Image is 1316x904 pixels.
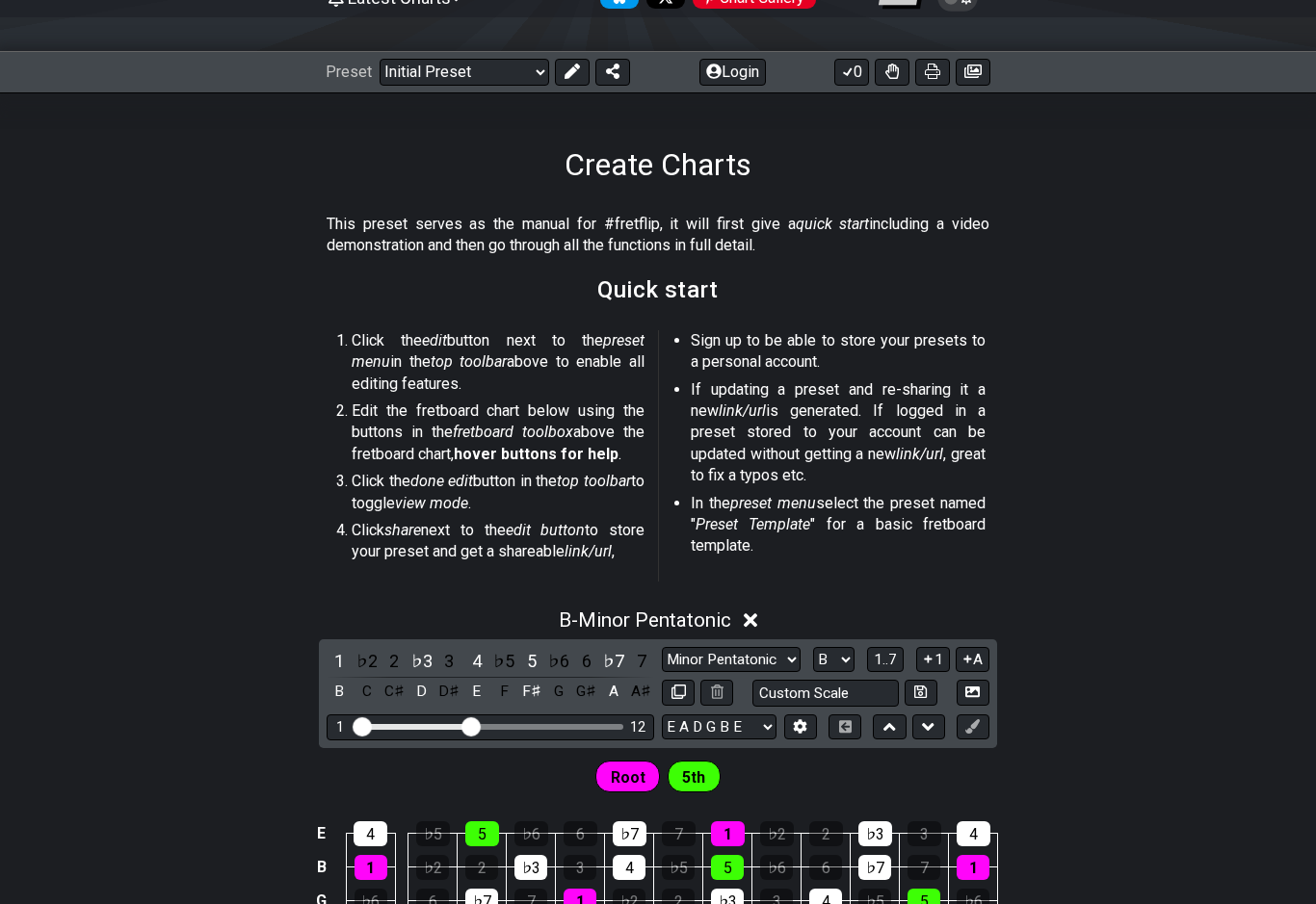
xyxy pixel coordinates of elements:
[662,680,695,706] button: Copy
[711,855,744,880] div: 5
[611,763,645,791] span: First enable full edit mode to edit
[908,855,940,880] div: 7
[310,850,333,884] td: B
[784,714,817,740] button: Edit Tuning
[546,648,571,674] div: toggle scale degree
[662,821,696,846] div: 7
[956,59,990,86] button: Create image
[564,821,597,846] div: 6
[422,331,447,349] em: edit
[382,679,407,705] div: toggle pitch class
[327,679,352,705] div: toggle pitch class
[465,855,498,880] div: 2
[613,855,645,880] div: 4
[760,821,794,846] div: ♭2
[382,648,407,674] div: toggle scale degree
[409,648,434,674] div: toggle scale degree
[336,719,344,736] div: 1
[915,59,950,86] button: Print
[327,714,654,740] div: Visible fret range
[597,279,719,300] h2: Quick start
[916,647,949,673] button: 1
[711,821,745,846] div: 1
[310,816,333,850] td: E
[559,608,731,632] span: B - Minor Pentatonic
[395,494,468,512] em: view mode
[380,59,549,86] select: Preset
[867,647,904,673] button: 1..7
[957,714,989,740] button: First click edit preset to enable marker editing
[691,493,986,557] p: In the select the preset named " " for a basic fretboard template.
[796,215,870,233] em: quick start
[416,855,449,880] div: ♭2
[905,680,937,706] button: Store user defined scale
[465,821,499,846] div: 5
[760,855,793,880] div: ♭6
[454,445,619,463] strong: hover buttons for help
[601,679,626,705] div: toggle pitch class
[662,855,695,880] div: ♭5
[519,679,544,705] div: toggle pitch class
[629,648,654,674] div: toggle scale degree
[555,59,590,86] button: Edit Preset
[354,821,387,846] div: 4
[813,647,855,673] select: Tonic/Root
[601,648,626,674] div: toggle scale degree
[355,679,380,705] div: toggle pitch class
[431,352,508,371] em: top toolbar
[464,648,489,674] div: toggle scale degree
[327,648,352,674] div: toggle scale degree
[829,714,861,740] button: Toggle horizontal chord view
[352,400,645,465] p: Edit the fretboard chart below using the buttons in the above the fretboard chart, .
[409,679,434,705] div: toggle pitch class
[730,494,816,512] em: preset menu
[956,647,989,673] button: A
[809,821,843,846] div: 2
[355,855,387,880] div: 1
[436,679,461,705] div: toggle pitch class
[662,647,801,673] select: Scale
[858,821,892,846] div: ♭3
[682,763,705,791] span: First enable full edit mode to edit
[565,146,751,183] h1: Create Charts
[908,821,941,846] div: 3
[464,679,489,705] div: toggle pitch class
[719,401,766,420] em: link/url
[630,719,645,736] div: 12
[514,855,547,880] div: ♭3
[352,471,645,514] p: Click the button in the to toggle .
[809,855,842,880] div: 6
[564,855,596,880] div: 3
[691,330,986,374] p: Sign up to be able to store your presets to a personal account.
[595,59,630,86] button: Share Preset
[873,714,906,740] button: Move up
[957,855,989,880] div: 1
[514,821,548,846] div: ♭6
[699,59,766,86] button: Login
[662,714,776,740] select: Tuning
[896,445,943,463] em: link/url
[506,521,586,539] em: edit button
[613,821,646,846] div: ♭7
[453,423,573,441] em: fretboard toolbox
[574,648,599,674] div: toggle scale degree
[912,714,945,740] button: Move down
[874,651,897,668] span: 1..7
[416,821,450,846] div: ♭5
[858,855,891,880] div: ♭7
[326,63,372,81] span: Preset
[410,472,474,490] em: done edit
[327,214,989,257] p: This preset serves as the manual for #fretflip, it will first give a including a video demonstrat...
[629,679,654,705] div: toggle pitch class
[491,679,516,705] div: toggle pitch class
[355,648,380,674] div: toggle scale degree
[957,821,990,846] div: 4
[691,379,986,487] p: If updating a preset and re-sharing it a new is generated. If logged in a preset stored to your a...
[491,648,516,674] div: toggle scale degree
[875,59,909,86] button: Toggle Dexterity for all fretkits
[574,679,599,705] div: toggle pitch class
[957,680,989,706] button: Create Image
[700,680,733,706] button: Delete
[834,59,869,86] button: 0
[557,472,631,490] em: top toolbar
